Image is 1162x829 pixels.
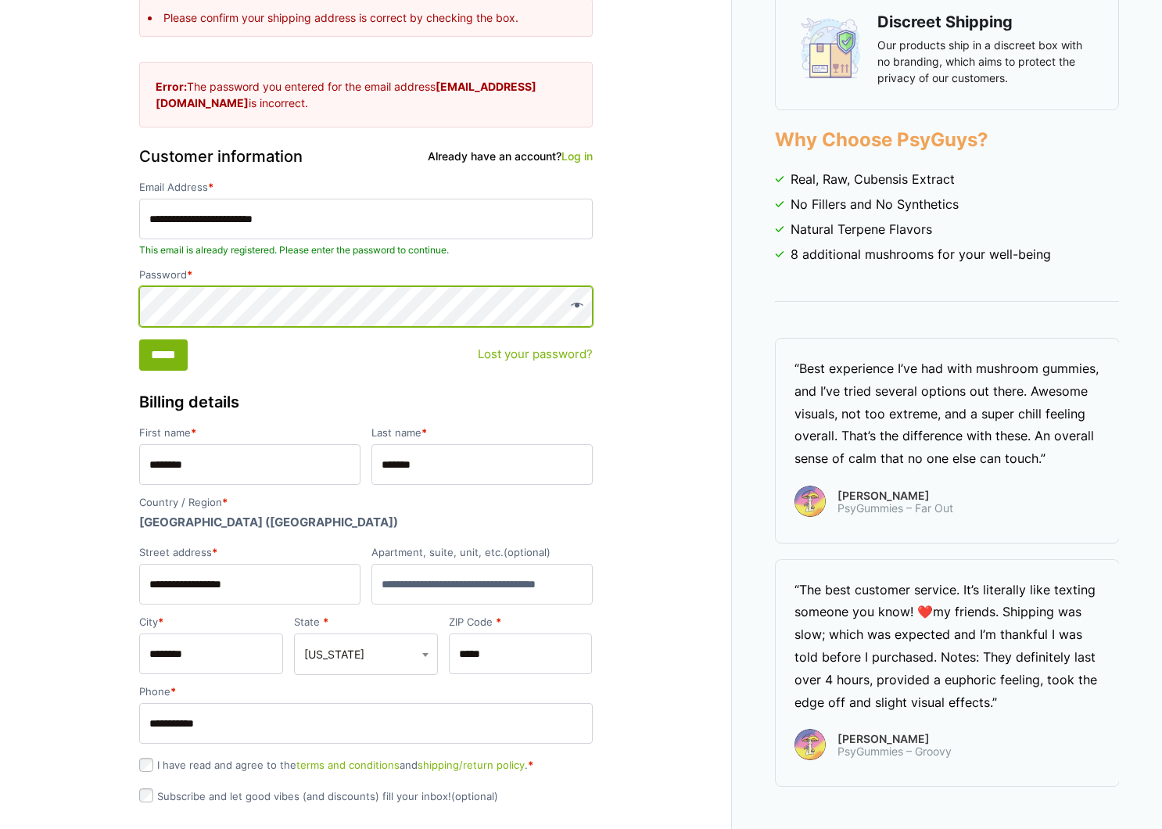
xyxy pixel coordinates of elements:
[323,615,328,628] abbr: required
[208,181,213,193] abbr: required
[222,496,228,508] abbr: required
[139,497,593,508] label: Country / Region
[139,547,360,558] label: Street address
[139,617,283,627] label: City
[294,617,438,627] label: State
[791,245,1051,264] span: 8 additional mushrooms for your well-being
[304,646,428,662] span: Virginia
[371,428,593,438] label: Last name
[294,633,438,675] span: State
[139,515,398,529] strong: [GEOGRAPHIC_DATA] ([GEOGRAPHIC_DATA])
[837,745,952,758] span: PsyGummies – Groovy
[139,62,593,127] div: The password you entered for the email address is incorrect.
[791,170,955,188] span: Real, Raw, Cubensis Extract
[428,148,593,164] div: Already have an account?
[139,243,593,257] span: This email is already registered. Please enter the password to continue.
[139,788,153,802] input: Subscribe and let good vibes (and discounts) fill your inbox!(optional)
[775,128,988,151] strong: Why Choose PsyGuys?
[496,615,501,628] abbr: required
[139,758,153,772] input: I have read and agree to theterms and conditionsandshipping/return policy.*
[418,759,525,771] a: shipping/return policy
[139,687,593,697] label: Phone
[139,270,593,280] label: Password
[877,37,1096,86] p: Our products ship in a discreet box with no branding, which aims to protect the privacy of our cu...
[139,790,498,802] label: Subscribe and let good vibes (and discounts) fill your inbox!
[187,268,192,281] abbr: required
[156,80,536,109] strong: [EMAIL_ADDRESS][DOMAIN_NAME]
[170,685,176,698] abbr: required
[191,426,196,439] abbr: required
[139,759,533,771] label: I have read and agree to the and .
[504,546,551,558] span: (optional)
[561,149,593,163] a: Log in
[148,9,584,26] li: Please confirm your shipping address is correct by checking the box.
[791,220,932,239] span: Natural Terpene Flavors
[451,790,498,802] span: (optional)
[791,195,959,214] span: No Fillers and No Synthetics
[837,734,952,745] span: [PERSON_NAME]
[794,357,1100,470] div: “Best experience I’ve had with mushroom gummies, and I’ve tried several options out there. Awesom...
[158,615,163,628] abbr: required
[528,759,533,771] abbr: required
[139,390,593,414] h3: Billing details
[421,426,427,439] abbr: required
[156,80,187,93] strong: Error:
[449,617,593,627] label: ZIP Code
[212,546,217,558] abbr: required
[139,428,360,438] label: First name
[139,182,593,192] label: Email Address
[877,13,1013,31] strong: Discreet Shipping
[794,579,1100,714] div: “The best customer service. It’s literally like texting someone you know! ❤️my friends. Shipping ...
[139,145,593,168] h3: Customer information
[837,502,953,515] span: PsyGummies – Far Out
[478,346,593,364] a: Lost your password?
[371,547,593,558] label: Apartment, suite, unit, etc.
[837,490,953,501] span: [PERSON_NAME]
[296,759,400,771] a: terms and conditions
